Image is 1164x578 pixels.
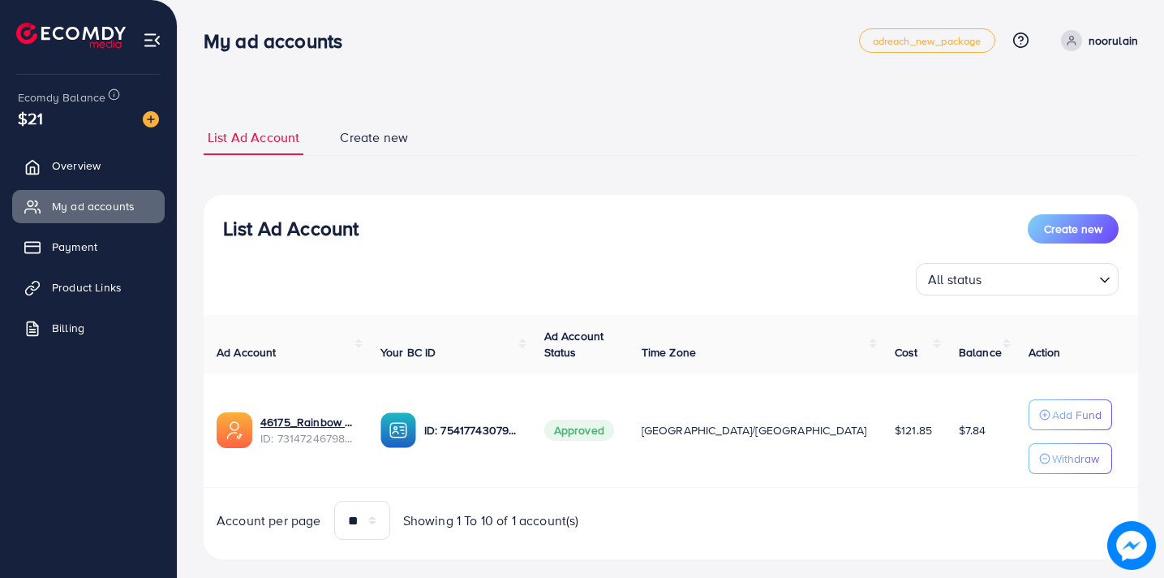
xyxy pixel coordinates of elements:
[1028,214,1119,244] button: Create new
[260,414,354,430] a: 46175_Rainbow Mart_1703092077019
[208,128,299,147] span: List Ad Account
[895,344,918,360] span: Cost
[1029,344,1061,360] span: Action
[1029,399,1112,430] button: Add Fund
[987,265,1093,291] input: Search for option
[403,511,579,530] span: Showing 1 To 10 of 1 account(s)
[217,344,277,360] span: Ad Account
[544,420,614,441] span: Approved
[52,279,122,295] span: Product Links
[959,344,1002,360] span: Balance
[424,421,518,440] p: ID: 7541774307903438866
[959,422,986,438] span: $7.84
[1054,30,1138,51] a: noorulain
[18,106,43,130] span: $21
[12,271,165,304] a: Product Links
[873,36,981,46] span: adreach_new_package
[217,511,321,530] span: Account per page
[12,231,165,263] a: Payment
[143,111,159,127] img: image
[642,344,696,360] span: Time Zone
[1052,405,1102,425] p: Add Fund
[895,422,932,438] span: $121.85
[143,31,161,50] img: menu
[380,412,416,448] img: ic-ba-acc.ded83a64.svg
[544,328,604,360] span: Ad Account Status
[1089,31,1138,50] p: noorulain
[16,23,126,48] img: logo
[18,89,105,106] span: Ecomdy Balance
[380,344,436,360] span: Your BC ID
[260,430,354,446] span: ID: 7314724679808335874
[1052,449,1099,468] p: Withdraw
[52,320,84,336] span: Billing
[12,312,165,344] a: Billing
[12,149,165,182] a: Overview
[260,414,354,447] div: <span class='underline'>46175_Rainbow Mart_1703092077019</span></br>7314724679808335874
[340,128,408,147] span: Create new
[204,29,355,53] h3: My ad accounts
[223,217,359,240] h3: List Ad Account
[925,268,986,291] span: All status
[217,412,252,448] img: ic-ads-acc.e4c84228.svg
[1044,221,1102,237] span: Create new
[12,190,165,222] a: My ad accounts
[642,422,867,438] span: [GEOGRAPHIC_DATA]/[GEOGRAPHIC_DATA]
[916,263,1119,295] div: Search for option
[52,198,135,214] span: My ad accounts
[859,28,995,53] a: adreach_new_package
[52,157,101,174] span: Overview
[52,239,97,255] span: Payment
[1029,443,1112,474] button: Withdraw
[1107,521,1156,570] img: image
